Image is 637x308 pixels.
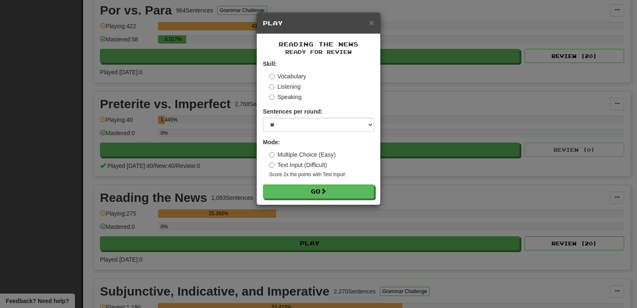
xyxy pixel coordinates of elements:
[369,18,374,27] span: ×
[269,152,275,158] input: Multiple Choice (Easy)
[263,19,374,27] h5: Play
[269,74,275,79] input: Vocabulary
[269,72,306,80] label: Vocabulary
[279,41,358,48] span: Reading the News
[269,161,327,169] label: Text Input (Difficult)
[269,95,275,100] input: Speaking
[263,107,323,116] label: Sentences per round:
[263,184,374,199] button: Go
[269,150,336,159] label: Multiple Choice (Easy)
[269,82,301,91] label: Listening
[269,93,301,101] label: Speaking
[263,139,280,146] strong: Mode:
[263,61,277,67] strong: Skill:
[263,49,374,56] small: Ready for Review
[269,162,275,168] input: Text Input (Difficult)
[269,171,374,178] small: Score 2x the points with Text Input !
[369,18,374,27] button: Close
[269,84,275,90] input: Listening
